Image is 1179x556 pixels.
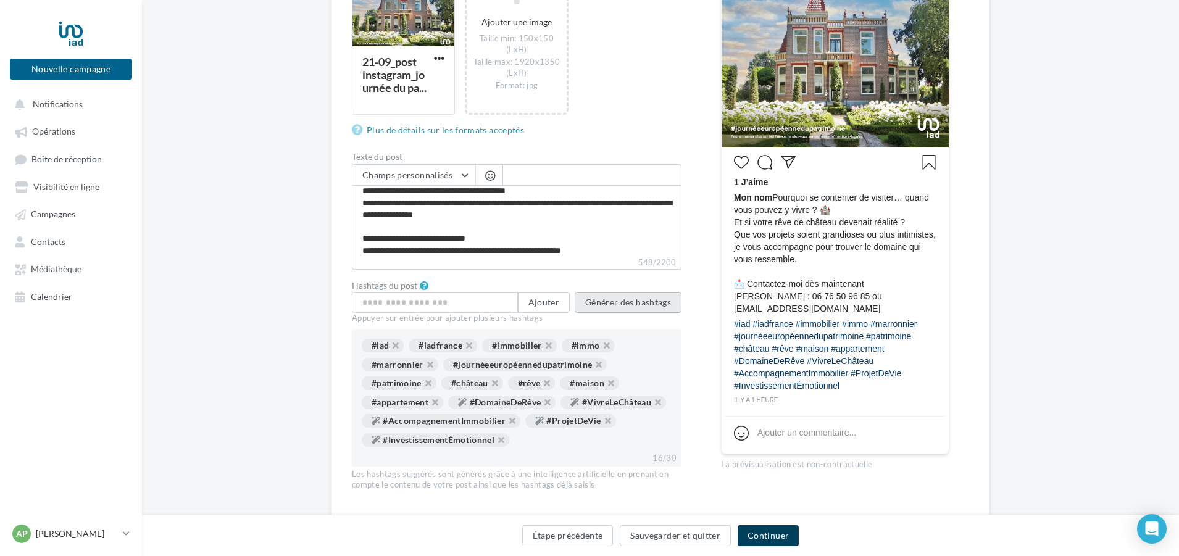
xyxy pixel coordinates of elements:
span: Médiathèque [31,264,81,275]
div: #appartement [362,396,443,409]
div: Ajouter un commentaire... [757,426,856,439]
span: Calendrier [31,291,72,302]
button: Ajouter [518,292,570,313]
div: #journéeeuropéennedupatrimoine [443,358,607,371]
a: Opérations [7,120,135,142]
span: Notifications [33,99,83,109]
a: Boîte de réception [7,147,135,170]
span: Mon nom [734,193,772,202]
div: #DomaineDeRêve [448,396,556,409]
svg: J’aime [734,155,749,170]
div: Appuyer sur entrée pour ajouter plusieurs hashtags [352,313,681,324]
div: #rêve [508,376,556,390]
div: #immobilier [482,339,557,352]
div: #iad #iadfrance #immobilier #immo #marronnier #journéeeuropéennedupatrimoine #patrimoine #château... [734,318,936,395]
div: #InvestissementÉmotionnel [362,433,509,447]
button: Sauvegarder et quitter [620,525,731,546]
a: Contacts [7,230,135,252]
div: Open Intercom Messenger [1137,514,1167,544]
a: Campagnes [7,202,135,225]
div: #ProjetDeVie [525,414,616,428]
span: Champs personnalisés [362,170,452,180]
button: Étape précédente [522,525,614,546]
div: #iadfrance [409,339,477,352]
div: 16/30 [648,450,681,467]
button: Nouvelle campagne [10,59,132,80]
a: AP [PERSON_NAME] [10,522,132,546]
svg: Commenter [757,155,772,170]
a: Plus de détails sur les formats acceptés [352,123,529,138]
div: #maison [560,376,619,390]
button: Notifications [7,93,130,115]
span: Pourquoi se contenter de visiter… quand vous pouvez y vivre ? 🏰 Et si votre rêve de château deven... [734,191,936,315]
p: [PERSON_NAME] [36,528,118,540]
a: Visibilité en ligne [7,175,135,197]
svg: Enregistrer [922,155,936,170]
div: #marronnier [362,358,438,371]
div: il y a 1 heure [734,395,936,406]
div: #patrimoine [362,376,436,390]
a: Médiathèque [7,257,135,280]
div: La prévisualisation est non-contractuelle [721,454,949,470]
div: 1 J’aime [734,176,936,191]
div: Les hashtags suggérés sont générés grâce à une intelligence artificielle en prenant en compte le ... [352,469,681,491]
span: Campagnes [31,209,75,220]
div: #iad [362,339,404,352]
label: Hashtags du post [352,281,417,290]
div: #AccompagnementImmobilier [362,414,520,428]
button: Générer des hashtags [575,292,681,313]
span: Visibilité en ligne [33,181,99,192]
label: Texte du post [352,152,681,161]
div: #VivreLeChâteau [560,396,666,409]
button: Champs personnalisés [352,165,475,186]
svg: Partager la publication [781,155,796,170]
a: Calendrier [7,285,135,307]
div: #château [441,376,503,390]
label: 548/2200 [352,256,681,270]
span: AP [16,528,28,540]
svg: Emoji [734,426,749,441]
div: 21-09_post instagram_journée du pa... [362,55,427,94]
div: #immo [562,339,615,352]
span: Contacts [31,236,65,247]
button: Continuer [738,525,799,546]
span: Boîte de réception [31,154,102,164]
span: Opérations [32,127,75,137]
